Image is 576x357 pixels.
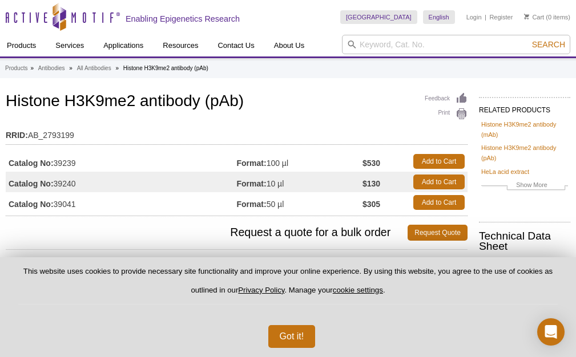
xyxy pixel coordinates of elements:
strong: $530 [362,158,380,168]
td: 100 µl [237,151,363,172]
span: Search [532,40,565,49]
a: Add to Cart [413,154,465,169]
a: Resources [156,35,205,56]
strong: $305 [362,199,380,209]
button: Got it! [268,325,316,348]
td: 10 µl [237,172,363,192]
a: [GEOGRAPHIC_DATA] [340,10,417,24]
p: This website uses cookies to provide necessary site functionality and improve your online experie... [18,266,558,305]
a: Add to Cart [413,175,465,189]
li: » [30,65,34,71]
li: » [115,65,119,71]
a: Histone H3K9me2 antibody (mAb) [481,119,568,140]
td: 39240 [6,172,237,192]
strong: Catalog No: [9,199,54,209]
div: Open Intercom Messenger [537,318,565,346]
a: Privacy Policy [238,286,284,294]
li: | [485,10,486,24]
a: All Antibodies [77,63,111,74]
img: Your Cart [524,14,529,19]
td: 39239 [6,151,237,172]
h2: Enabling Epigenetics Research [126,14,240,24]
a: Contact Us [211,35,261,56]
strong: RRID: [6,130,28,140]
a: Products [5,63,27,74]
a: Applications [96,35,150,56]
a: Antibodies [38,63,65,74]
a: Register [489,13,513,21]
strong: Format: [237,199,267,209]
a: Feedback [425,92,468,105]
input: Keyword, Cat. No. [342,35,570,54]
a: Histone H3K9me2 antibody (pAb) [481,143,568,163]
button: Search [529,39,569,50]
h2: RELATED PRODUCTS [479,97,570,117]
a: HeLa acid extract [481,167,529,177]
li: (0 items) [524,10,570,24]
a: Services [49,35,91,56]
a: English [423,10,455,24]
a: Print [425,108,468,120]
button: cookie settings [333,286,383,294]
strong: Format: [237,158,267,168]
h1: Histone H3K9me2 antibody (pAb) [6,92,468,112]
h2: Technical Data Sheet [479,231,570,251]
td: 50 µl [237,192,363,213]
a: Add to Cart [413,195,465,210]
strong: Catalog No: [9,178,54,189]
li: » [69,65,72,71]
li: Histone H3K9me2 antibody (pAb) [123,65,208,71]
a: Cart [524,13,544,21]
td: 39041 [6,192,237,213]
span: Request a quote for a bulk order [6,225,408,241]
a: Request Quote [408,225,468,241]
strong: Format: [237,178,267,189]
strong: $130 [362,178,380,189]
a: About Us [267,35,311,56]
td: AB_2793199 [6,123,468,141]
a: Login [466,13,482,21]
a: Show More [481,180,568,193]
strong: Catalog No: [9,158,54,168]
